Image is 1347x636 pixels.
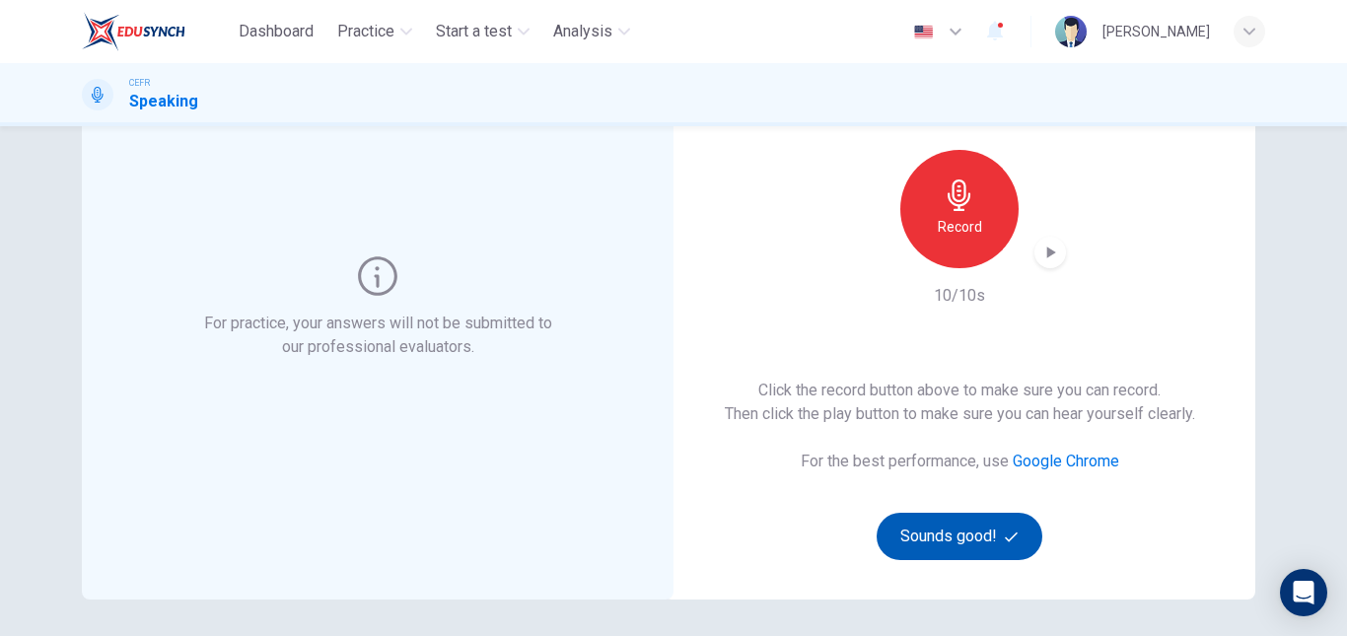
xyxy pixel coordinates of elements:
h6: For practice, your answers will not be submitted to our professional evaluators. [200,312,556,359]
span: Analysis [553,20,612,43]
div: [PERSON_NAME] [1102,20,1210,43]
span: Dashboard [239,20,314,43]
div: Open Intercom Messenger [1280,569,1327,616]
a: EduSynch logo [82,12,231,51]
span: Start a test [436,20,512,43]
span: CEFR [129,76,150,90]
a: Google Chrome [1013,452,1119,470]
button: Start a test [428,14,537,49]
button: Practice [329,14,420,49]
img: Profile picture [1055,16,1087,47]
button: Dashboard [231,14,321,49]
img: en [911,25,936,39]
img: EduSynch logo [82,12,185,51]
button: Sounds good! [877,513,1042,560]
h6: 10/10s [934,284,985,308]
h6: For the best performance, use [801,450,1119,473]
h1: Speaking [129,90,198,113]
h6: Record [938,215,982,239]
button: Record [900,150,1019,268]
span: Practice [337,20,394,43]
h6: Click the record button above to make sure you can record. Then click the play button to make sur... [725,379,1195,426]
button: Analysis [545,14,638,49]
